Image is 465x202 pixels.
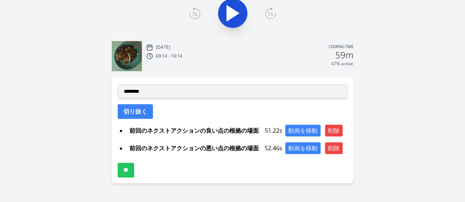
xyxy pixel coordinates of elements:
p: 09:14 - 10:14 [156,53,182,59]
p: Cooking time [329,44,353,51]
button: 動画を移動 [285,142,321,154]
div: 51.22s [126,125,347,136]
h2: 59m [335,51,353,59]
p: [DATE] [156,44,170,50]
div: 52.46s [126,142,347,154]
button: 削除 [325,142,343,154]
button: 削除 [325,125,343,136]
button: 動画を移動 [285,125,321,136]
span: 前回のネクストアクションの悪い点の根拠の場面 [126,142,262,154]
button: 切り抜く [118,104,153,119]
img: 250829001537_thumb.jpeg [112,41,142,71]
span: 前回のネクストアクションの良い点の根拠の場面 [126,125,262,136]
p: 47% active [331,61,353,67]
